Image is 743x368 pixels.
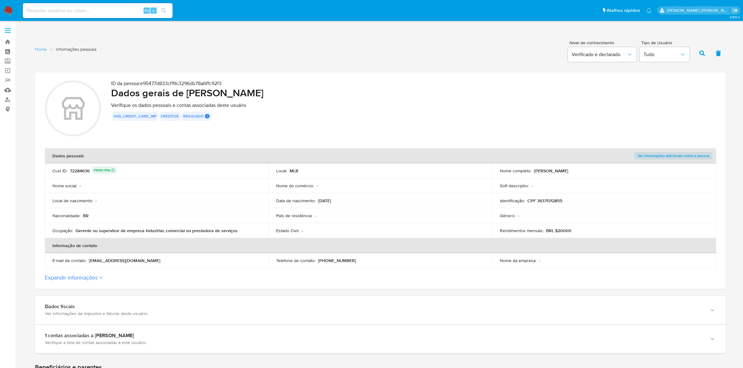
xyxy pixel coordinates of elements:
button: search-icon [157,6,170,15]
button: Tudo [640,47,690,62]
span: Verificado e declarado [572,51,627,58]
span: Alt [144,7,149,13]
a: Sair [732,7,738,14]
a: Notificações [646,8,652,13]
nav: List of pages [35,44,96,61]
input: Pesquise usuários ou casos... [23,7,173,15]
span: s [153,7,154,13]
span: Nível de conhecimento [569,41,636,45]
span: Atalhos rápidos [607,7,640,14]
span: Tudo [643,51,680,58]
span: Tipo de Usuário [641,41,691,45]
span: Informações pessoais [56,46,96,52]
p: viviane.jdasilva@mercadopago.com.br [667,7,730,13]
a: Home [35,46,46,52]
button: Verificado e declarado [568,47,637,62]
